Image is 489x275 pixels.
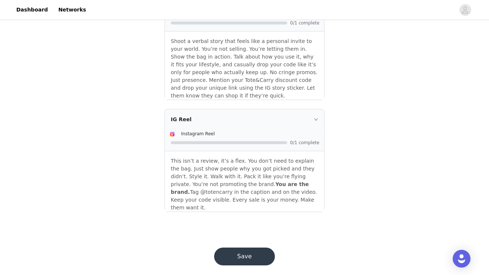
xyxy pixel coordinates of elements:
a: Dashboard [12,1,52,18]
p: Shoot a verbal story that feels like a personal invite to your world. You’re not selling. You’re ... [171,37,318,53]
span: Instagram Reel [181,131,215,136]
p: Show the bag in action. Talk about how you use it, why it fits your lifestyle, and casually drop ... [171,53,318,100]
a: Networks [54,1,90,18]
img: Instagram Reels Icon [169,131,175,137]
div: icon: rightIG Reel [165,109,324,129]
div: avatar [462,4,469,16]
i: icon: right [314,117,318,122]
div: Open Intercom Messenger [453,250,470,268]
p: This isn’t a review, it’s a flex. You don’t need to explain the bag. Just show people why you got... [171,157,318,212]
span: 0/1 complete [290,21,320,25]
strong: You are the brand. [171,181,309,195]
span: 0/1 complete [290,140,320,145]
button: Save [214,248,275,265]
